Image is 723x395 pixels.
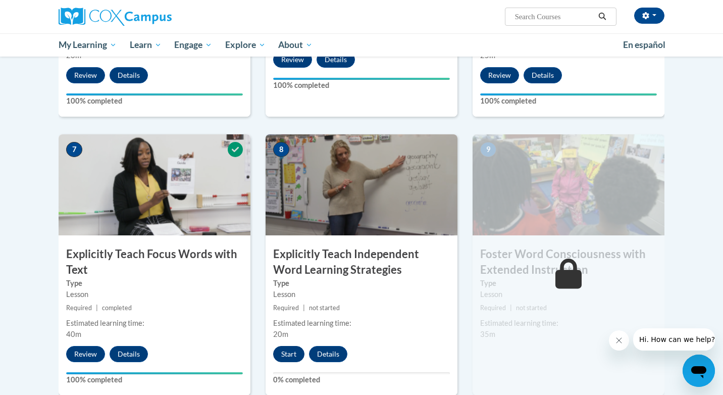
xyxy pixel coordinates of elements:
[130,39,162,51] span: Learn
[480,95,657,107] label: 100% completed
[102,304,132,312] span: completed
[59,39,117,51] span: My Learning
[480,51,495,60] span: 25m
[123,33,168,57] a: Learn
[480,278,657,289] label: Type
[633,328,715,351] iframe: 来自公司的消息
[273,80,450,91] label: 100% completed
[266,134,457,235] img: Course Image
[480,289,657,300] div: Lesson
[59,134,250,235] img: Course Image
[595,11,610,23] button: Search
[66,318,243,329] div: Estimated learning time:
[273,304,299,312] span: Required
[66,142,82,157] span: 7
[66,95,243,107] label: 100% completed
[110,346,148,362] button: Details
[174,39,212,51] span: Engage
[66,51,81,60] span: 20m
[273,374,450,385] label: 0% completed
[609,330,629,351] iframe: 关闭消息
[66,346,105,362] button: Review
[510,304,512,312] span: |
[634,8,664,24] button: Account Settings
[168,33,219,57] a: Engage
[480,142,496,157] span: 9
[273,330,288,338] span: 20m
[480,330,495,338] span: 35m
[66,289,243,300] div: Lesson
[616,34,672,56] a: En español
[480,304,506,312] span: Required
[66,330,81,338] span: 40m
[110,67,148,83] button: Details
[516,304,547,312] span: not started
[278,39,313,51] span: About
[66,278,243,289] label: Type
[309,304,340,312] span: not started
[272,33,320,57] a: About
[66,93,243,95] div: Your progress
[309,346,347,362] button: Details
[524,67,562,83] button: Details
[317,52,355,68] button: Details
[225,39,266,51] span: Explore
[219,33,272,57] a: Explore
[266,246,457,278] h3: Explicitly Teach Independent Word Learning Strategies
[273,52,312,68] button: Review
[43,33,680,57] div: Main menu
[273,318,450,329] div: Estimated learning time:
[480,67,519,83] button: Review
[473,246,664,278] h3: Foster Word Consciousness with Extended Instruction
[59,8,172,26] img: Cox Campus
[473,134,664,235] img: Course Image
[66,67,105,83] button: Review
[59,8,250,26] a: Cox Campus
[66,372,243,374] div: Your progress
[480,318,657,329] div: Estimated learning time:
[514,11,595,23] input: Search Courses
[273,142,289,157] span: 8
[683,355,715,387] iframe: 启动消息传送窗口的按钮
[303,304,305,312] span: |
[52,33,123,57] a: My Learning
[623,39,665,50] span: En español
[96,304,98,312] span: |
[273,78,450,80] div: Your progress
[66,374,243,385] label: 100% completed
[273,346,304,362] button: Start
[480,93,657,95] div: Your progress
[273,278,450,289] label: Type
[66,304,92,312] span: Required
[59,246,250,278] h3: Explicitly Teach Focus Words with Text
[273,289,450,300] div: Lesson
